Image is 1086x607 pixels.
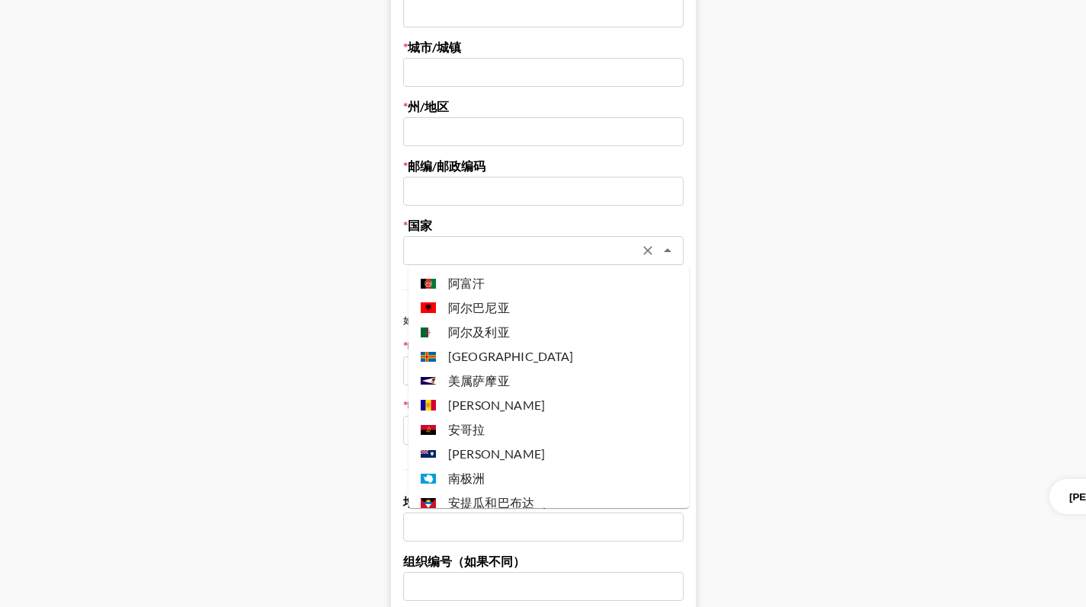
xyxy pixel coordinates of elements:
font: 阿尔巴尼亚 [448,300,510,315]
button: 清除 [637,240,658,261]
font: 美属萨摩亚 [448,373,510,388]
font: 城市/城镇 [408,40,461,54]
font: 安哥拉 [448,422,485,436]
font: [PERSON_NAME] [448,398,545,412]
button: Close [657,240,678,261]
font: 增值税号（仅限英国/欧盟） [403,494,554,509]
font: [GEOGRAPHIC_DATA] [448,349,574,363]
font: [PERSON_NAME] [448,446,545,461]
font: 帐单/财务部门电子邮件 [408,338,534,353]
font: 如果您没有结算部门，请在下面输入您自己的信息。 [403,315,613,326]
font: 邮编/邮政编码 [408,158,485,173]
font: 阿尔及利亚 [448,324,510,339]
font: 组织编号（如果不同） [403,554,525,568]
font: 安提瓜和巴布达 [448,495,534,510]
font: 帐单/财务部门电话号码 [408,398,534,412]
font: 州/地区 [408,99,449,113]
font: 南极洲 [448,471,485,485]
font: 国家 [408,218,432,232]
font: 阿富汗 [448,276,485,290]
